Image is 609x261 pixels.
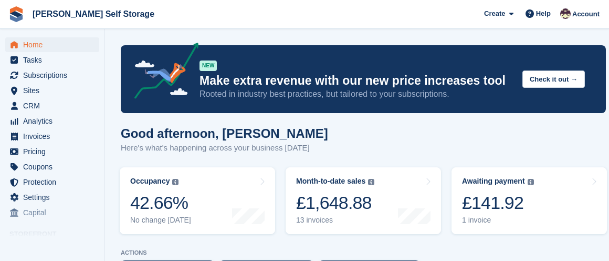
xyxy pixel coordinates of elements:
[23,190,86,205] span: Settings
[23,144,86,159] span: Pricing
[23,205,86,220] span: Capital
[130,216,191,225] div: No change [DATE]
[23,98,86,113] span: CRM
[296,192,374,214] div: £1,648.88
[28,5,159,23] a: [PERSON_NAME] Self Storage
[199,73,514,88] p: Make extra revenue with our new price increases tool
[23,37,86,52] span: Home
[23,159,86,174] span: Coupons
[572,9,600,19] span: Account
[23,83,86,98] span: Sites
[199,88,514,100] p: Rooted in industry best practices, but tailored to your subscriptions.
[5,144,99,159] a: menu
[560,8,571,19] img: Jacob Esser
[5,190,99,205] a: menu
[5,205,99,220] a: menu
[296,177,365,186] div: Month-to-date sales
[536,8,551,19] span: Help
[23,114,86,128] span: Analytics
[172,179,178,185] img: icon-info-grey-7440780725fd019a000dd9b08b2336e03edf1995a4989e88bcd33f0948082b44.svg
[199,61,217,71] div: NEW
[368,179,374,185] img: icon-info-grey-7440780725fd019a000dd9b08b2336e03edf1995a4989e88bcd33f0948082b44.svg
[462,216,534,225] div: 1 invoice
[451,167,607,234] a: Awaiting payment £141.92 1 invoice
[8,6,24,22] img: stora-icon-8386f47178a22dfd0bd8f6a31ec36ba5ce8667c1dd55bd0f319d3a0aa187defe.svg
[5,68,99,83] a: menu
[23,129,86,144] span: Invoices
[121,142,328,154] p: Here's what's happening across your business [DATE]
[5,114,99,128] a: menu
[120,167,275,234] a: Occupancy 42.66% No change [DATE]
[484,8,505,19] span: Create
[23,53,86,67] span: Tasks
[5,53,99,67] a: menu
[125,43,199,103] img: price-adjustments-announcement-icon-8257ccfd72463d97f412b2fc003d46551f7dbcb40ab6d574587a9cd5c0d94...
[5,98,99,113] a: menu
[130,192,191,214] div: 42.66%
[9,229,104,239] span: Storefront
[462,177,525,186] div: Awaiting payment
[5,37,99,52] a: menu
[23,175,86,189] span: Protection
[286,167,441,234] a: Month-to-date sales £1,648.88 13 invoices
[121,126,328,140] h1: Good afternoon, [PERSON_NAME]
[528,179,534,185] img: icon-info-grey-7440780725fd019a000dd9b08b2336e03edf1995a4989e88bcd33f0948082b44.svg
[5,129,99,144] a: menu
[522,71,585,88] button: Check it out →
[130,177,170,186] div: Occupancy
[462,192,534,214] div: £141.92
[121,249,606,256] p: ACTIONS
[296,216,374,225] div: 13 invoices
[5,175,99,189] a: menu
[23,68,86,83] span: Subscriptions
[5,83,99,98] a: menu
[5,159,99,174] a: menu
